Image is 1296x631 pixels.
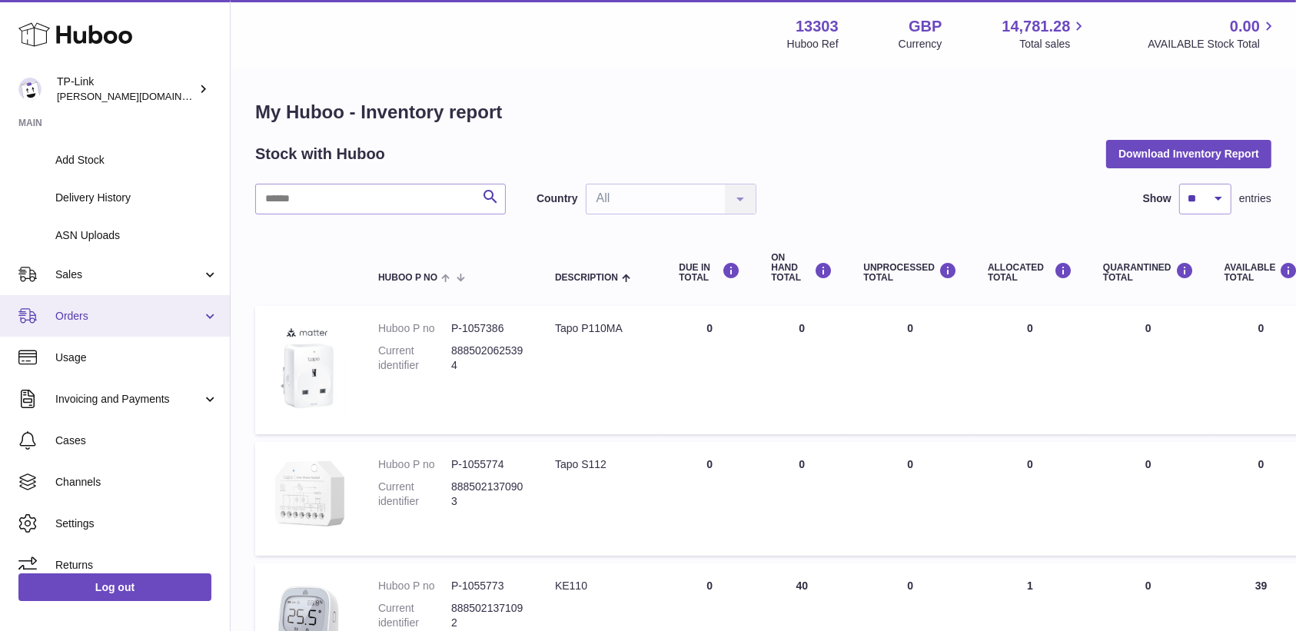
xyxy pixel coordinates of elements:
[378,480,451,509] dt: Current identifier
[18,78,42,101] img: susie.li@tp-link.com
[378,321,451,336] dt: Huboo P no
[378,579,451,593] dt: Huboo P no
[787,37,839,51] div: Huboo Ref
[55,228,218,243] span: ASN Uploads
[537,191,578,206] label: Country
[18,573,211,601] a: Log out
[1143,191,1171,206] label: Show
[663,306,756,434] td: 0
[1145,458,1151,470] span: 0
[756,306,848,434] td: 0
[909,16,942,37] strong: GBP
[378,457,451,472] dt: Huboo P no
[55,309,202,324] span: Orders
[663,442,756,556] td: 0
[255,100,1271,125] h1: My Huboo - Inventory report
[1148,37,1278,51] span: AVAILABLE Stock Total
[55,267,202,282] span: Sales
[55,153,218,168] span: Add Stock
[555,457,648,472] div: Tapo S112
[1002,16,1088,51] a: 14,781.28 Total sales
[1230,16,1260,37] span: 0.00
[378,344,451,373] dt: Current identifier
[271,321,347,415] img: product image
[1145,322,1151,334] span: 0
[55,516,218,531] span: Settings
[1103,262,1194,283] div: QUARANTINED Total
[1002,16,1070,37] span: 14,781.28
[451,457,524,472] dd: P-1055774
[555,321,648,336] div: Tapo P110MA
[255,144,385,164] h2: Stock with Huboo
[451,321,524,336] dd: P-1057386
[848,442,972,556] td: 0
[1145,580,1151,592] span: 0
[451,480,524,509] dd: 8885021370903
[378,601,451,630] dt: Current identifier
[899,37,942,51] div: Currency
[55,433,218,448] span: Cases
[1148,16,1278,51] a: 0.00 AVAILABLE Stock Total
[55,392,202,407] span: Invoicing and Payments
[55,191,218,205] span: Delivery History
[55,475,218,490] span: Channels
[756,442,848,556] td: 0
[271,457,347,536] img: product image
[555,579,648,593] div: KE110
[796,16,839,37] strong: 13303
[1019,37,1088,51] span: Total sales
[55,350,218,365] span: Usage
[988,262,1072,283] div: ALLOCATED Total
[451,579,524,593] dd: P-1055773
[378,273,437,283] span: Huboo P no
[1239,191,1271,206] span: entries
[555,273,618,283] span: Description
[679,262,740,283] div: DUE IN TOTAL
[863,262,957,283] div: UNPROCESSED Total
[972,306,1088,434] td: 0
[55,558,218,573] span: Returns
[451,601,524,630] dd: 8885021371092
[848,306,972,434] td: 0
[57,75,195,104] div: TP-Link
[771,253,832,284] div: ON HAND Total
[972,442,1088,556] td: 0
[1106,140,1271,168] button: Download Inventory Report
[451,344,524,373] dd: 8885020625394
[57,90,388,102] span: [PERSON_NAME][DOMAIN_NAME][EMAIL_ADDRESS][DOMAIN_NAME]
